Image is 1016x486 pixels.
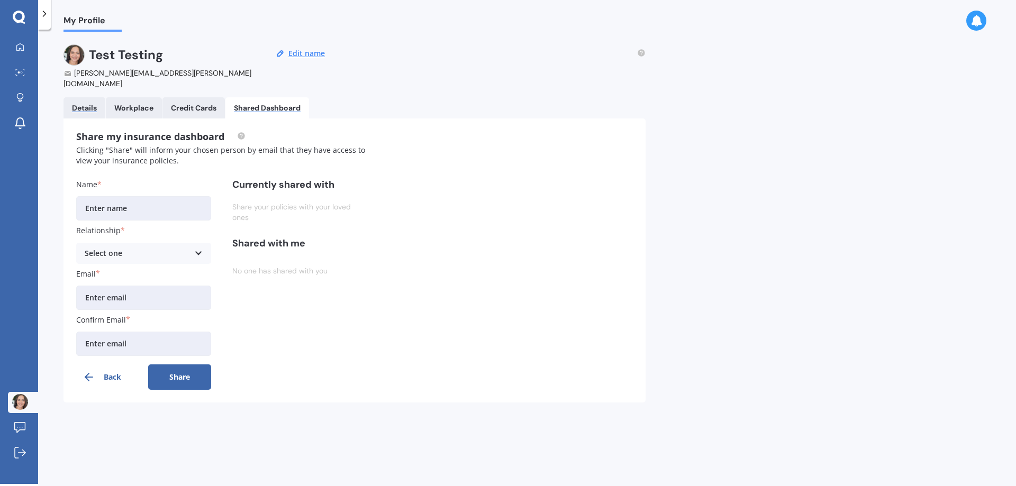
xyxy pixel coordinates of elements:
[76,364,140,390] button: Back
[63,44,85,66] img: ACg8ocKHrAPaBCnFZqJf39PfsuEhgK4tbFpBIYy7NUIKl7OifxSUOvs=s96-c
[225,97,309,118] a: Shared Dashboard
[106,97,162,118] a: Workplace
[232,237,367,250] h3: Shared with me
[63,15,122,30] span: My Profile
[148,364,212,390] button: Share
[232,179,367,191] h3: Currently shared with
[89,44,163,66] h2: Test Testing
[63,68,255,89] div: [PERSON_NAME][EMAIL_ADDRESS][PERSON_NAME][DOMAIN_NAME]
[76,286,211,310] input: Enter email
[114,104,153,113] div: Workplace
[76,269,96,279] span: Email
[76,196,211,221] input: Enter name
[232,199,367,225] div: Share your policies with your loved ones
[76,332,211,356] input: Enter email
[63,97,105,118] a: Details
[76,315,126,325] span: Confirm Email
[72,104,97,113] div: Details
[85,247,189,259] div: Select one
[76,130,246,143] span: Share my insurance dashboard
[162,97,225,118] a: Credit Cards
[234,104,301,113] div: Shared Dashboard
[76,226,121,236] span: Relationship
[171,104,216,113] div: Credit Cards
[285,49,328,58] button: Edit name
[232,258,367,283] div: No one has shared with you
[76,179,97,189] span: Name
[76,145,365,166] span: Clicking "Share" will inform your chosen person by email that they have access to view your insur...
[12,394,28,410] img: ACg8ocKHrAPaBCnFZqJf39PfsuEhgK4tbFpBIYy7NUIKl7OifxSUOvs=s96-c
